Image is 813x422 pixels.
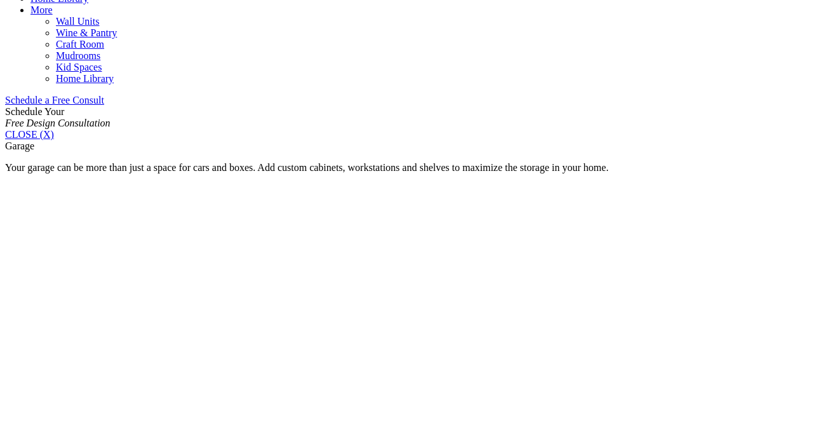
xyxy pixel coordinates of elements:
[5,106,111,128] span: Schedule Your
[5,95,104,105] a: Schedule a Free Consult (opens a dropdown menu)
[30,4,53,15] a: More menu text will display only on big screen
[56,39,104,50] a: Craft Room
[56,27,117,38] a: Wine & Pantry
[5,162,808,174] p: Your garage can be more than just a space for cars and boxes. Add custom cabinets, workstations a...
[56,62,102,72] a: Kid Spaces
[5,129,54,140] a: CLOSE (X)
[56,16,99,27] a: Wall Units
[56,73,114,84] a: Home Library
[5,140,34,151] span: Garage
[56,50,100,61] a: Mudrooms
[5,118,111,128] em: Free Design Consultation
